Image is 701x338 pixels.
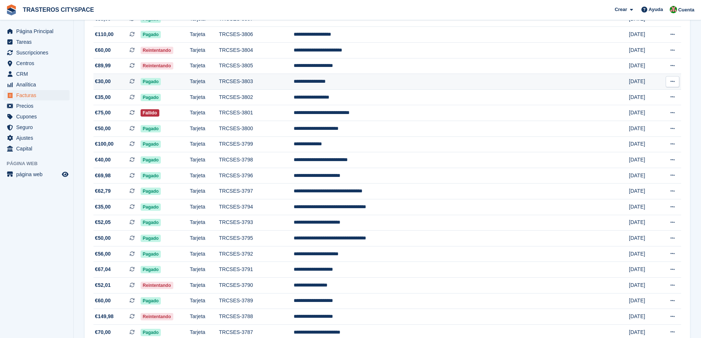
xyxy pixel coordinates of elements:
td: Tarjeta [190,58,219,74]
a: menu [4,101,70,111]
td: [DATE] [629,246,658,262]
td: [DATE] [629,105,658,121]
span: Ayuda [649,6,663,13]
a: menú [4,169,70,179]
span: Página Principal [16,26,60,36]
span: Pagado [141,125,161,132]
span: €69,98 [95,172,111,179]
span: CRM [16,69,60,79]
a: menu [4,133,70,143]
a: menu [4,111,70,122]
td: Tarjeta [190,231,219,246]
span: Pagado [141,250,161,258]
td: [DATE] [629,121,658,137]
span: €100,00 [95,140,114,148]
td: [DATE] [629,309,658,325]
span: Cupones [16,111,60,122]
a: menu [4,47,70,58]
td: [DATE] [629,215,658,231]
td: [DATE] [629,262,658,278]
td: Tarjeta [190,199,219,215]
a: menu [4,69,70,79]
td: Tarjeta [190,293,219,309]
span: Reintentando [141,62,173,70]
span: Pagado [141,297,161,305]
a: menu [4,143,70,154]
span: €30,00 [95,78,111,85]
a: menu [4,122,70,132]
a: Vista previa de la tienda [61,170,70,179]
span: Capital [16,143,60,154]
span: €50,00 [95,125,111,132]
td: TRCSES-3806 [219,27,293,43]
td: Tarjeta [190,121,219,137]
td: [DATE] [629,277,658,293]
span: €110,00 [95,31,114,38]
td: TRCSES-3792 [219,246,293,262]
img: stora-icon-8386f47178a22dfd0bd8f6a31ec36ba5ce8667c1dd55bd0f319d3a0aa187defe.svg [6,4,17,15]
span: Crear [615,6,627,13]
a: menu [4,90,70,100]
span: Pagado [141,203,161,211]
span: €60,00 [95,297,111,305]
td: TRCSES-3794 [219,199,293,215]
td: Tarjeta [190,262,219,278]
span: Cuenta [678,6,694,14]
td: Tarjeta [190,89,219,105]
span: Página web [7,160,73,167]
td: [DATE] [629,231,658,246]
td: TRCSES-3803 [219,74,293,90]
span: Centros [16,58,60,68]
span: €35,00 [95,93,111,101]
td: Tarjeta [190,43,219,58]
a: menu [4,79,70,90]
td: Tarjeta [190,168,219,184]
span: Pagado [141,266,161,273]
span: €70,00 [95,328,111,336]
span: Ajustes [16,133,60,143]
span: €40,00 [95,156,111,164]
span: Pagado [141,219,161,226]
span: Reintentando [141,313,173,320]
td: TRCSES-3801 [219,105,293,121]
span: Analítica [16,79,60,90]
td: TRCSES-3788 [219,309,293,325]
span: €52,01 [95,281,111,289]
a: menu [4,37,70,47]
td: [DATE] [629,136,658,152]
span: €67,04 [95,266,111,273]
td: Tarjeta [190,215,219,231]
td: [DATE] [629,199,658,215]
td: Tarjeta [190,27,219,43]
td: Tarjeta [190,152,219,168]
span: Pagado [141,188,161,195]
td: TRCSES-3791 [219,262,293,278]
span: €35,00 [95,203,111,211]
span: Pagado [141,172,161,179]
td: TRCSES-3804 [219,43,293,58]
td: TRCSES-3799 [219,136,293,152]
td: [DATE] [629,89,658,105]
td: TRCSES-3796 [219,168,293,184]
td: [DATE] [629,152,658,168]
a: menu [4,58,70,68]
span: €50,00 [95,234,111,242]
td: TRCSES-3797 [219,184,293,199]
td: [DATE] [629,27,658,43]
td: Tarjeta [190,74,219,90]
span: Pagado [141,156,161,164]
span: €52,05 [95,218,111,226]
img: CitySpace [670,6,677,13]
span: €75,00 [95,109,111,117]
span: Pagado [141,235,161,242]
td: TRCSES-3802 [219,89,293,105]
td: Tarjeta [190,277,219,293]
span: Fallido [141,109,159,117]
td: [DATE] [629,43,658,58]
td: [DATE] [629,58,658,74]
td: TRCSES-3805 [219,58,293,74]
span: Pagado [141,140,161,148]
span: Reintentando [141,47,173,54]
td: Tarjeta [190,105,219,121]
td: Tarjeta [190,136,219,152]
